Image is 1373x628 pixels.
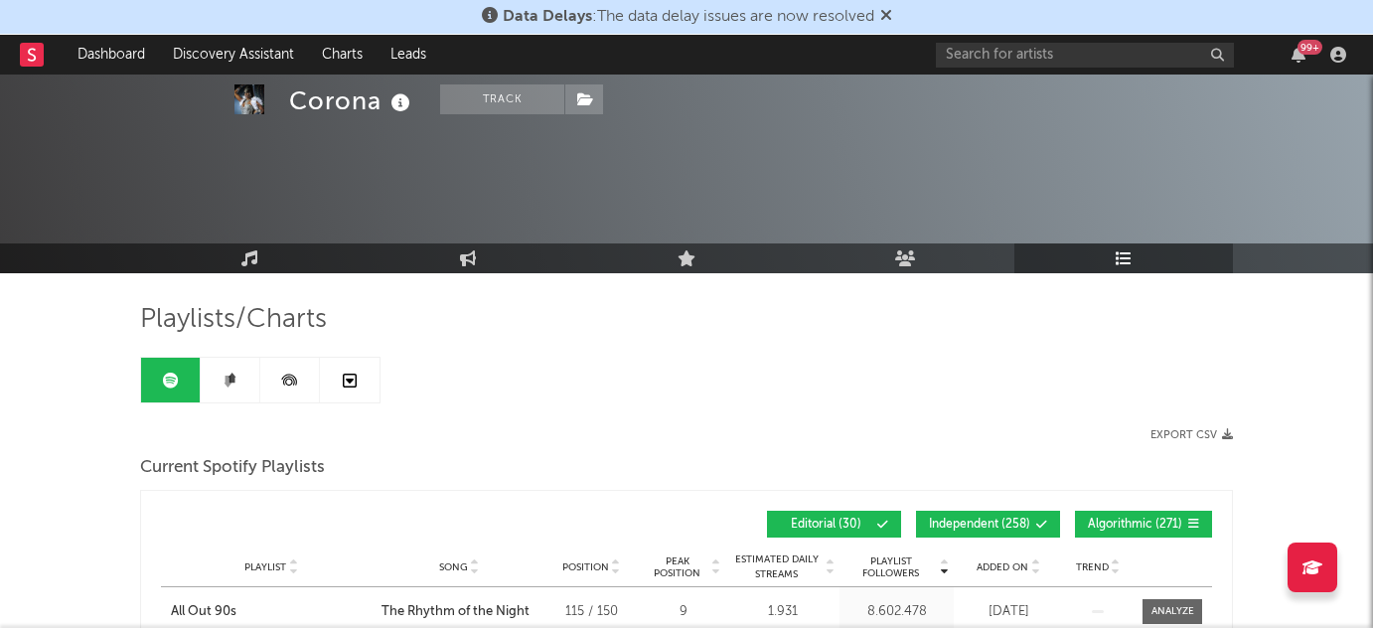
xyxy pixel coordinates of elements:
[64,35,159,75] a: Dashboard
[780,519,871,531] span: Editorial ( 30 )
[546,602,636,622] div: 115 / 150
[844,555,937,579] span: Playlist Followers
[159,35,308,75] a: Discovery Assistant
[977,561,1028,573] span: Added On
[730,602,835,622] div: 1.931
[1292,47,1305,63] button: 99+
[844,602,949,622] div: 8.602.478
[916,511,1060,538] button: Independent(258)
[646,555,708,579] span: Peak Position
[440,84,564,114] button: Track
[381,602,530,622] div: The Rhythm of the Night
[730,552,823,582] span: Estimated Daily Streams
[171,602,372,622] a: All Out 90s
[503,9,874,25] span: : The data delay issues are now resolved
[646,602,720,622] div: 9
[880,9,892,25] span: Dismiss
[171,602,236,622] div: All Out 90s
[289,84,415,117] div: Corona
[503,9,592,25] span: Data Delays
[140,308,327,332] span: Playlists/Charts
[1075,511,1212,538] button: Algorithmic(271)
[929,519,1030,531] span: Independent ( 258 )
[1297,40,1322,55] div: 99 +
[439,561,468,573] span: Song
[140,456,325,480] span: Current Spotify Playlists
[1150,429,1233,441] button: Export CSV
[1088,519,1182,531] span: Algorithmic ( 271 )
[936,43,1234,68] input: Search for artists
[1076,561,1109,573] span: Trend
[959,602,1058,622] div: [DATE]
[308,35,377,75] a: Charts
[377,35,440,75] a: Leads
[767,511,901,538] button: Editorial(30)
[562,561,609,573] span: Position
[244,561,286,573] span: Playlist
